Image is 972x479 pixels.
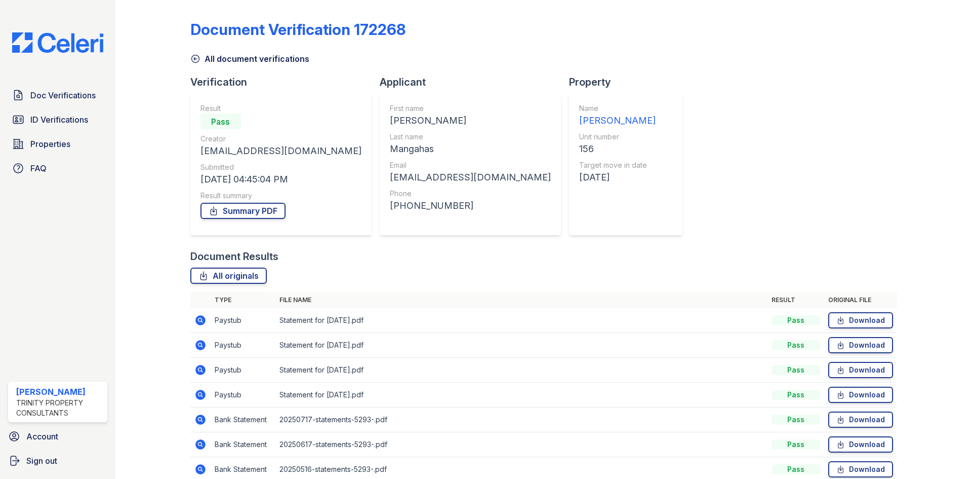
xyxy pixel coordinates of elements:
[579,160,656,170] div: Target move in date
[828,412,893,428] a: Download
[211,292,275,308] th: Type
[190,20,406,39] div: Document Verification 172268
[772,340,820,350] div: Pass
[200,114,241,130] div: Pass
[200,162,361,172] div: Submitted
[200,103,361,114] div: Result
[211,333,275,358] td: Paystub
[828,337,893,353] a: Download
[772,315,820,325] div: Pass
[30,89,96,101] span: Doc Verifications
[200,134,361,144] div: Creator
[275,383,767,408] td: Statement for [DATE].pdf
[8,158,107,178] a: FAQ
[211,408,275,432] td: Bank Statement
[390,103,551,114] div: First name
[4,32,111,53] img: CE_Logo_Blue-a8612792a0a2168367f1c8372b55b34899dd931a85d93a1a3d3e32e68fde9ad4.png
[211,308,275,333] td: Paystub
[190,249,278,264] div: Document Results
[828,387,893,403] a: Download
[579,142,656,156] div: 156
[390,132,551,142] div: Last name
[929,438,962,469] iframe: chat widget
[190,53,309,65] a: All document verifications
[579,103,656,114] div: Name
[390,114,551,128] div: [PERSON_NAME]
[772,439,820,450] div: Pass
[275,432,767,457] td: 20250617-statements-5293-.pdf
[190,75,380,89] div: Verification
[211,432,275,457] td: Bank Statement
[579,132,656,142] div: Unit number
[828,312,893,328] a: Download
[579,103,656,128] a: Name [PERSON_NAME]
[8,109,107,130] a: ID Verifications
[390,160,551,170] div: Email
[275,308,767,333] td: Statement for [DATE].pdf
[16,386,103,398] div: [PERSON_NAME]
[275,292,767,308] th: File name
[8,85,107,105] a: Doc Verifications
[200,172,361,187] div: [DATE] 04:45:04 PM
[275,358,767,383] td: Statement for [DATE].pdf
[767,292,824,308] th: Result
[30,138,70,150] span: Properties
[579,170,656,185] div: [DATE]
[569,75,691,89] div: Property
[390,170,551,185] div: [EMAIL_ADDRESS][DOMAIN_NAME]
[26,430,58,443] span: Account
[828,436,893,453] a: Download
[211,383,275,408] td: Paystub
[26,455,57,467] span: Sign out
[190,268,267,284] a: All originals
[772,390,820,400] div: Pass
[390,142,551,156] div: Mangahas
[30,162,47,174] span: FAQ
[772,415,820,425] div: Pass
[390,199,551,213] div: [PHONE_NUMBER]
[4,451,111,471] a: Sign out
[380,75,569,89] div: Applicant
[4,426,111,447] a: Account
[16,398,103,418] div: Trinity Property Consultants
[772,464,820,474] div: Pass
[30,114,88,126] span: ID Verifications
[275,408,767,432] td: 20250717-statements-5293-.pdf
[200,203,286,219] a: Summary PDF
[390,189,551,199] div: Phone
[824,292,897,308] th: Original file
[211,358,275,383] td: Paystub
[828,362,893,378] a: Download
[275,333,767,358] td: Statement for [DATE].pdf
[772,365,820,375] div: Pass
[579,114,656,128] div: [PERSON_NAME]
[8,134,107,154] a: Properties
[200,144,361,158] div: [EMAIL_ADDRESS][DOMAIN_NAME]
[200,191,361,201] div: Result summary
[828,461,893,477] a: Download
